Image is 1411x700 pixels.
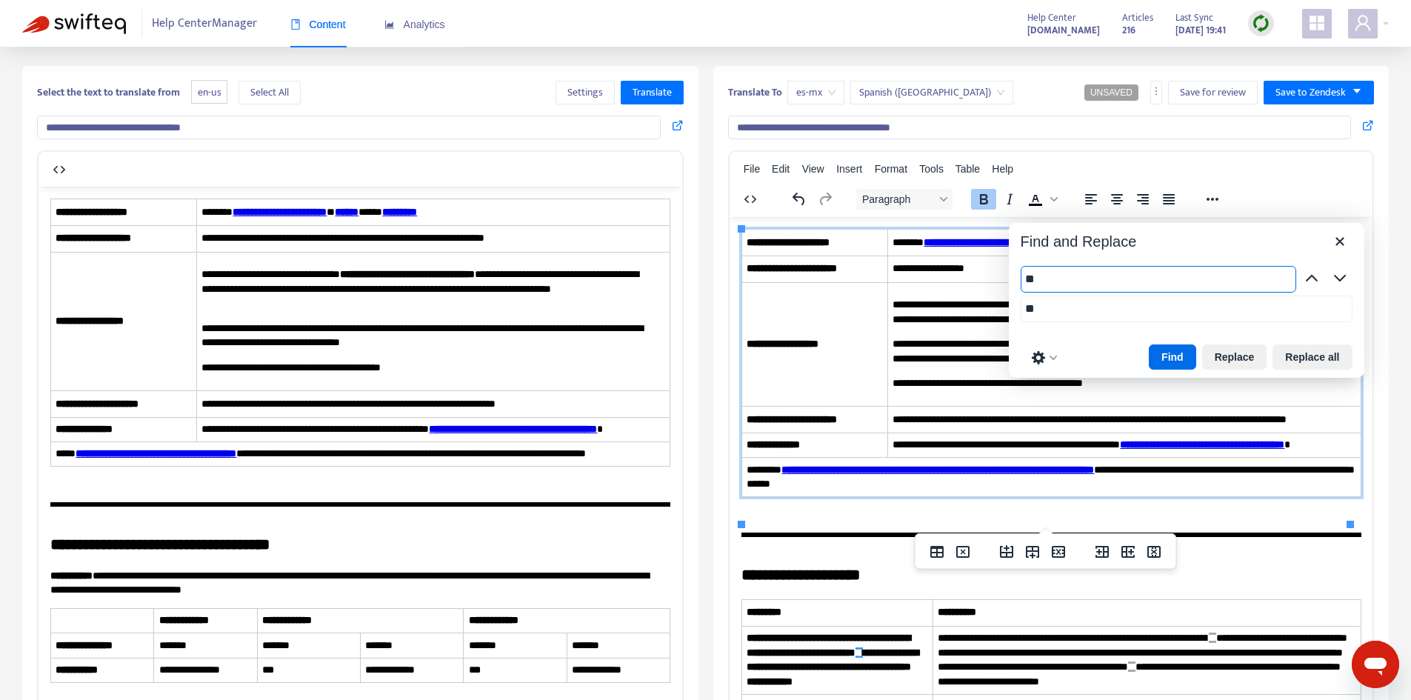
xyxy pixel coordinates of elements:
b: Select the text to translate from [37,84,180,101]
span: File [744,163,761,175]
button: Translate [621,81,684,104]
span: Analytics [384,19,445,30]
span: Table [955,163,980,175]
span: appstore [1308,14,1326,32]
span: Help Center [1027,10,1076,26]
button: Align center [1104,189,1130,210]
button: Insert column before [1090,541,1115,562]
button: Delete column [1141,541,1167,562]
button: Italic [997,189,1022,210]
button: Insert row after [1020,541,1045,562]
span: How to translate an individual article? [1215,31,1389,48]
button: Replace [1202,344,1267,370]
button: Bold [971,189,996,210]
button: Find [1149,344,1196,370]
span: Content [290,19,346,30]
span: Articles [1122,10,1153,26]
span: Save for review [1180,84,1246,101]
button: Select All [238,81,301,104]
button: Insert row before [994,541,1019,562]
span: es-mx [796,81,835,104]
span: Last Sync [1175,10,1213,26]
button: Reveal or hide additional toolbar items [1200,189,1225,210]
strong: 216 [1122,22,1135,39]
span: Edit [772,163,790,175]
img: sync.dc5367851b00ba804db3.png [1252,14,1270,33]
span: Settings [567,84,603,101]
span: Paragraph [862,193,935,205]
button: Preferences [1027,347,1062,368]
span: en-us [191,80,227,104]
button: Save for review [1168,81,1258,104]
img: Swifteq [22,13,126,34]
button: Insert column after [1115,541,1141,562]
button: Save to Zendeskcaret-down [1264,81,1374,104]
span: Help [992,163,1013,175]
button: Settings [556,81,615,104]
button: more [1150,81,1162,104]
span: UNSAVED [1090,87,1133,98]
strong: [DATE] 19:41 [1175,22,1226,39]
span: more [1151,86,1161,96]
span: user [1354,14,1372,32]
span: Insert [836,163,862,175]
button: Delete table [950,541,975,562]
span: Select All [250,84,289,101]
div: Text color Black [1023,189,1060,210]
button: Align right [1130,189,1155,210]
span: caret-down [1352,86,1362,96]
span: Help Center Manager [152,10,257,38]
button: Align left [1078,189,1104,210]
span: View [802,163,824,175]
span: Save to Zendesk [1275,84,1346,101]
span: Format [875,163,907,175]
button: Next [1327,266,1352,291]
button: Undo [787,189,812,210]
button: Justify [1156,189,1181,210]
span: Spanish (Mexico) [859,81,1004,104]
span: Tools [919,163,944,175]
a: [DOMAIN_NAME] [1027,21,1100,39]
strong: [DOMAIN_NAME] [1027,22,1100,39]
button: Delete row [1046,541,1071,562]
b: Translate To [728,84,782,101]
span: book [290,19,301,30]
button: Replace all [1272,344,1352,370]
a: How to translate an individual article? [1199,31,1389,48]
button: Block Paragraph [856,189,953,210]
button: Close [1327,229,1352,254]
span: area-chart [384,19,395,30]
span: Translate [633,84,672,101]
iframe: Button to launch messaging window [1352,641,1399,688]
button: Table properties [924,541,950,562]
button: Redo [813,189,838,210]
button: Previous [1299,266,1324,291]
